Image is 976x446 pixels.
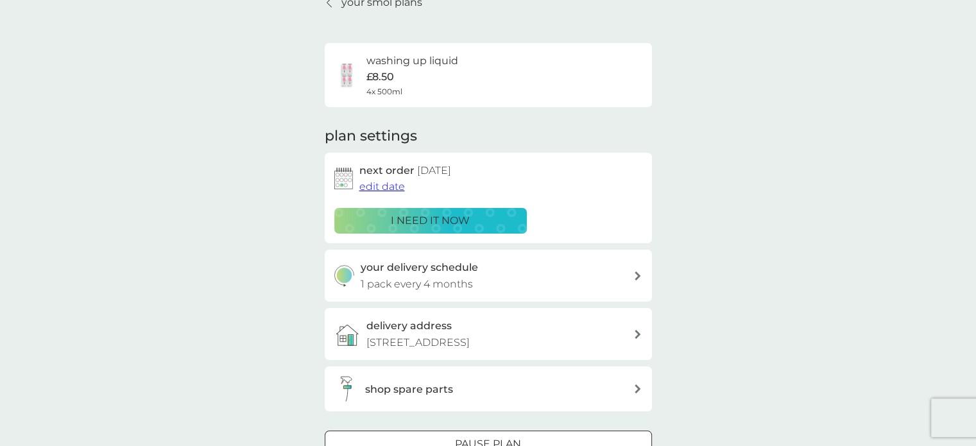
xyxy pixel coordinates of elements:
[361,259,478,276] h3: your delivery schedule
[366,69,394,85] p: £8.50
[366,318,452,334] h3: delivery address
[334,62,360,88] img: washing up liquid
[366,334,470,351] p: [STREET_ADDRESS]
[417,164,451,176] span: [DATE]
[325,126,417,146] h2: plan settings
[365,381,453,398] h3: shop spare parts
[359,180,405,193] span: edit date
[325,250,652,302] button: your delivery schedule1 pack every 4 months
[325,308,652,360] a: delivery address[STREET_ADDRESS]
[366,85,402,98] span: 4x 500ml
[366,53,458,69] h6: washing up liquid
[334,208,527,234] button: i need it now
[359,162,451,179] h2: next order
[361,276,473,293] p: 1 pack every 4 months
[359,178,405,195] button: edit date
[325,366,652,411] button: shop spare parts
[391,212,470,229] p: i need it now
